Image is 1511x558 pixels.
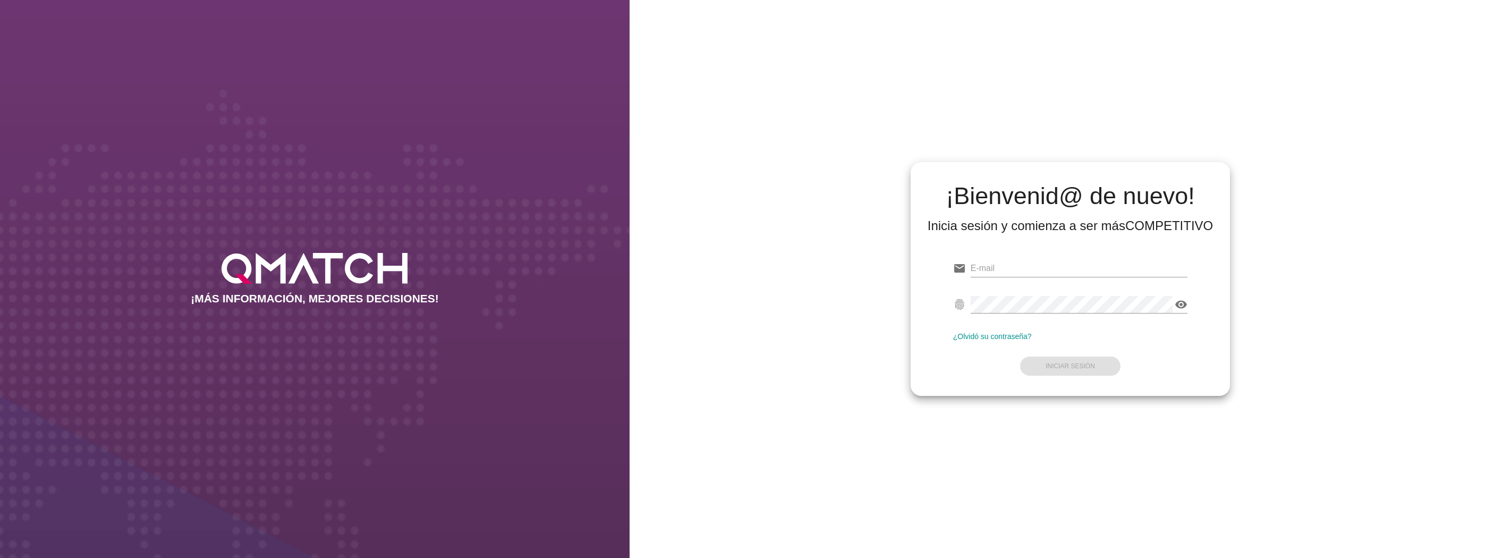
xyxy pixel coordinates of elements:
h2: ¡Bienvenid@ de nuevo! [928,183,1213,209]
input: E-mail [971,260,1188,277]
i: fingerprint [953,298,966,311]
a: ¿Olvidó su contraseña? [953,332,1032,341]
h2: ¡MÁS INFORMACIÓN, MEJORES DECISIONES! [191,292,439,305]
div: Inicia sesión y comienza a ser más [928,217,1213,234]
strong: COMPETITIVO [1125,218,1213,233]
i: visibility [1175,298,1187,311]
i: email [953,262,966,275]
